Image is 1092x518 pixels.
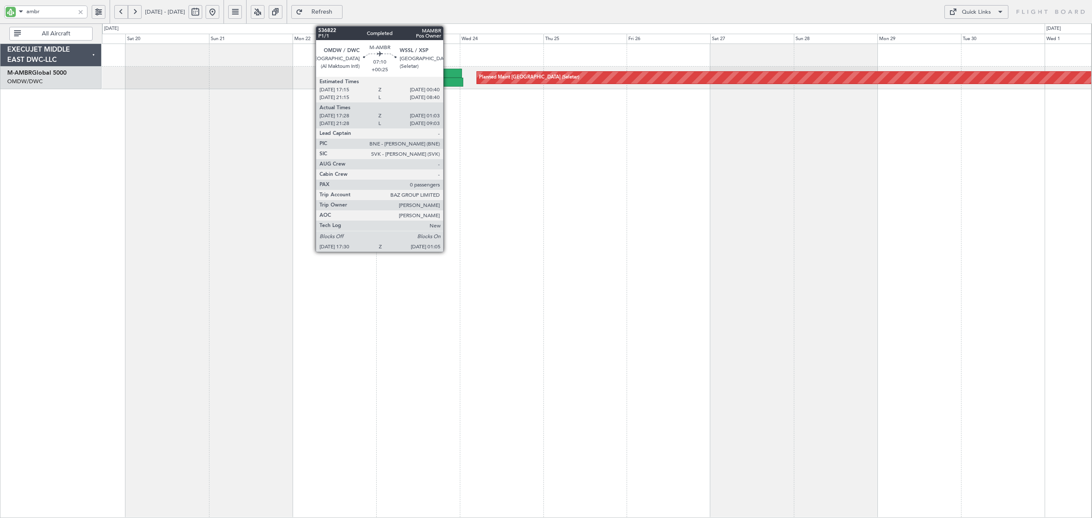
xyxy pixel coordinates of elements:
input: A/C (Reg. or Type) [26,5,75,18]
span: All Aircraft [23,31,90,37]
button: Refresh [291,5,343,19]
div: Fri 26 [627,34,710,44]
div: Tue 23 [376,34,460,44]
div: Sun 28 [794,34,877,44]
div: Sat 27 [710,34,794,44]
span: M-AMBR [7,70,32,76]
div: Quick Links [962,8,991,17]
button: All Aircraft [9,27,93,41]
div: Planned Maint Dubai (Al Maktoum Intl) [322,71,407,84]
div: [DATE] [1046,25,1061,32]
div: Planned Maint [GEOGRAPHIC_DATA] (Seletar) [479,71,579,84]
span: [DATE] - [DATE] [145,8,185,16]
div: Mon 22 [293,34,376,44]
button: Quick Links [944,5,1008,19]
div: Mon 29 [877,34,961,44]
a: M-AMBRGlobal 5000 [7,70,67,76]
a: OMDW/DWC [7,78,43,85]
div: Sun 21 [209,34,293,44]
div: Wed 24 [460,34,543,44]
div: [DATE] [104,25,119,32]
div: Sat 20 [125,34,209,44]
div: Tue 30 [961,34,1045,44]
span: Refresh [305,9,340,15]
div: Thu 25 [543,34,627,44]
